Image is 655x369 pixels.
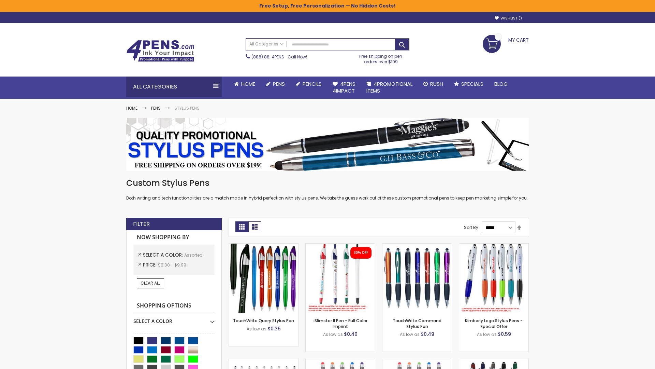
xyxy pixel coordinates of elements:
[133,220,150,228] strong: Filter
[354,250,368,255] div: 30% OFF
[459,243,528,249] a: Kimberly Logo Stylus Pens-Assorted
[449,77,489,92] a: Specials
[126,105,137,111] a: Home
[241,80,255,87] span: Home
[229,359,298,365] a: Stiletto Advertising Stylus Pens-Assorted
[393,318,441,329] a: TouchWrite Command Stylus Pen
[126,77,222,97] div: All Categories
[151,105,161,111] a: Pens
[126,178,529,189] h1: Custom Stylus Pens
[489,77,513,92] a: Blog
[327,77,361,99] a: 4Pens4impact
[158,262,186,268] span: $0.00 - $9.99
[261,77,290,92] a: Pens
[306,244,375,313] img: iSlimster II - Full Color-Assorted
[235,221,248,232] strong: Grid
[229,77,261,92] a: Home
[400,331,420,337] span: As low as
[418,77,449,92] a: Rush
[459,244,528,313] img: Kimberly Logo Stylus Pens-Assorted
[333,80,355,94] span: 4Pens 4impact
[306,359,375,365] a: Islander Softy Gel Pen with Stylus-Assorted
[314,318,367,329] a: iSlimster II Pen - Full Color Imprint
[126,40,194,62] img: 4Pens Custom Pens and Promotional Products
[465,318,523,329] a: Kimberly Logo Stylus Pens - Special Offer
[229,243,298,249] a: TouchWrite Query Stylus Pen-Assorted
[495,16,522,21] a: Wishlist
[382,359,452,365] a: Islander Softy Gel with Stylus - ColorJet Imprint-Assorted
[344,331,358,338] span: $0.40
[461,80,483,87] span: Specials
[421,331,434,338] span: $0.49
[137,278,164,288] a: Clear All
[267,325,281,332] span: $0.35
[251,54,307,60] span: - Call Now!
[323,331,343,337] span: As low as
[382,243,452,249] a: TouchWrite Command Stylus Pen-Assorted
[249,41,283,47] span: All Categories
[184,252,203,258] span: Assorted
[273,80,285,87] span: Pens
[477,331,497,337] span: As low as
[133,230,215,245] strong: Now Shopping by
[290,77,327,92] a: Pencils
[366,80,412,94] span: 4PROMOTIONAL ITEMS
[141,280,160,286] span: Clear All
[430,80,443,87] span: Rush
[143,261,158,268] span: Price
[464,224,478,230] label: Sort By
[126,118,529,171] img: Stylus Pens
[133,313,215,325] div: Select A Color
[498,331,511,338] span: $0.59
[361,77,418,99] a: 4PROMOTIONALITEMS
[306,243,375,249] a: iSlimster II - Full Color-Assorted
[233,318,294,324] a: TouchWrite Query Stylus Pen
[251,54,284,60] a: (888) 88-4PENS
[143,251,184,258] span: Select A Color
[459,359,528,365] a: Custom Soft Touch® Metal Pens with Stylus-Assorted
[494,80,508,87] span: Blog
[126,178,529,201] div: Both writing and tech functionalities are a match made in hybrid perfection with stylus pens. We ...
[352,51,410,65] div: Free shipping on pen orders over $199
[303,80,322,87] span: Pencils
[382,244,452,313] img: TouchWrite Command Stylus Pen-Assorted
[247,326,266,332] span: As low as
[246,39,287,50] a: All Categories
[229,244,298,313] img: TouchWrite Query Stylus Pen-Assorted
[133,299,215,313] strong: Shopping Options
[174,105,200,111] strong: Stylus Pens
